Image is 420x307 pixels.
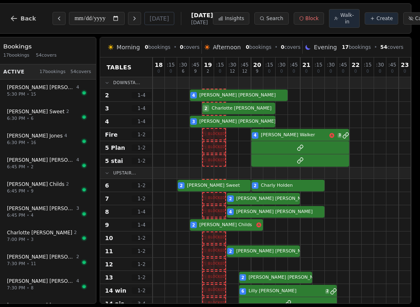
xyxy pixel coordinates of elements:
span: [PERSON_NAME] [PERSON_NAME] [7,84,75,91]
span: [PERSON_NAME] [PERSON_NAME] [236,208,324,215]
span: 23 [401,62,409,68]
span: [PERSON_NAME] [PERSON_NAME] [7,205,75,212]
span: 0 [292,69,295,73]
span: Block [306,15,319,22]
span: bookings [246,44,271,50]
span: [PERSON_NAME] [PERSON_NAME] [249,274,325,281]
span: 0 [157,69,160,73]
span: 6:30 PM [7,140,25,147]
span: 12 [105,260,113,268]
span: • [27,164,29,170]
span: 6 [182,69,184,73]
span: 3 [338,133,342,138]
span: Morning [116,43,140,51]
span: Charlotte [PERSON_NAME] [7,229,72,236]
span: 1 - 4 [132,92,151,99]
span: [DATE] [191,19,213,26]
button: Previous day [52,12,66,25]
span: 5:30 PM [7,91,25,98]
span: Afternoon [213,43,241,51]
span: [PERSON_NAME] [PERSON_NAME] [199,92,288,99]
span: 11 [105,247,113,255]
span: 3 [31,236,33,243]
span: • [27,261,29,267]
span: 0 [246,44,249,50]
span: 4 [64,133,67,140]
span: 17 bookings [39,69,66,76]
span: 1 - 2 [132,274,151,281]
span: 22 [352,62,359,68]
span: Lilly [PERSON_NAME] [249,288,324,295]
span: 1 - 2 [132,182,151,189]
button: [PERSON_NAME] [PERSON_NAME]27:30 PM•11 [2,249,93,272]
span: 4 [76,278,79,285]
span: 2 [205,105,208,112]
span: 1 - 4 [132,118,151,125]
span: Walk-in [340,12,354,25]
span: 14 win [105,286,126,295]
span: • [275,44,278,50]
span: 5 stai [105,157,123,165]
span: 3 [76,205,79,212]
span: : 30 [278,62,285,67]
span: 0 [391,69,393,73]
span: [PERSON_NAME] [PERSON_NAME] [199,118,276,125]
span: : 45 [339,62,347,67]
span: 1 - 4 [132,222,151,228]
span: 21 [302,62,310,68]
span: 6:45 PM [7,188,25,195]
span: 2 [105,91,109,99]
span: • [27,91,29,97]
span: 12 [242,69,247,73]
span: 0 [366,69,369,73]
span: : 30 [228,62,236,67]
span: 2 [242,275,244,281]
span: 4 [229,209,232,215]
span: 2 [229,196,232,202]
span: 1 - 2 [132,195,151,202]
span: 13 [105,273,113,282]
button: Next day [128,12,141,25]
span: 6 [31,115,33,121]
span: : 15 [216,62,224,67]
button: [PERSON_NAME] Jones46:30 PM•16 [2,128,93,151]
span: Active [3,69,25,75]
span: 4 [76,157,79,164]
span: : 45 [388,62,396,67]
span: 11 [31,261,36,267]
button: [PERSON_NAME] [PERSON_NAME]36:45 PM•4 [2,201,93,223]
span: • [27,140,29,146]
span: [PERSON_NAME] Childs [199,222,255,229]
span: 8 [105,208,109,216]
span: : 45 [241,62,249,67]
button: Search [254,12,288,25]
svg: Allergens: Gluten, Milk [256,222,261,227]
span: 2 [66,181,69,188]
span: 1 - 2 [132,235,151,241]
span: Insights [225,15,244,22]
span: 0 [219,69,221,73]
span: 9 [105,221,109,229]
span: 6:45 PM [7,212,25,219]
span: : 15 [315,62,322,67]
span: 9 [31,188,33,194]
span: [PERSON_NAME] Sweet [187,182,251,189]
span: Charlotte [PERSON_NAME] [212,105,275,112]
button: [PERSON_NAME] [PERSON_NAME]47:30 PM•8 [2,273,93,296]
span: Upstair... [113,170,136,176]
span: 17 [342,44,349,50]
span: 1 - 2 [132,144,151,151]
span: Evening [314,43,337,51]
span: [PERSON_NAME] [PERSON_NAME] [7,254,75,260]
span: : 15 [167,62,175,67]
span: 4 [76,84,79,91]
span: Fire [105,131,118,139]
span: : 15 [364,62,372,67]
span: 4 [254,132,257,138]
span: 1 - 4 [132,105,151,112]
span: 7:30 PM [7,261,25,268]
span: Tables [107,63,132,71]
span: : 30 [327,62,335,67]
span: 1 - 4 [132,208,151,215]
span: Back [21,16,36,21]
